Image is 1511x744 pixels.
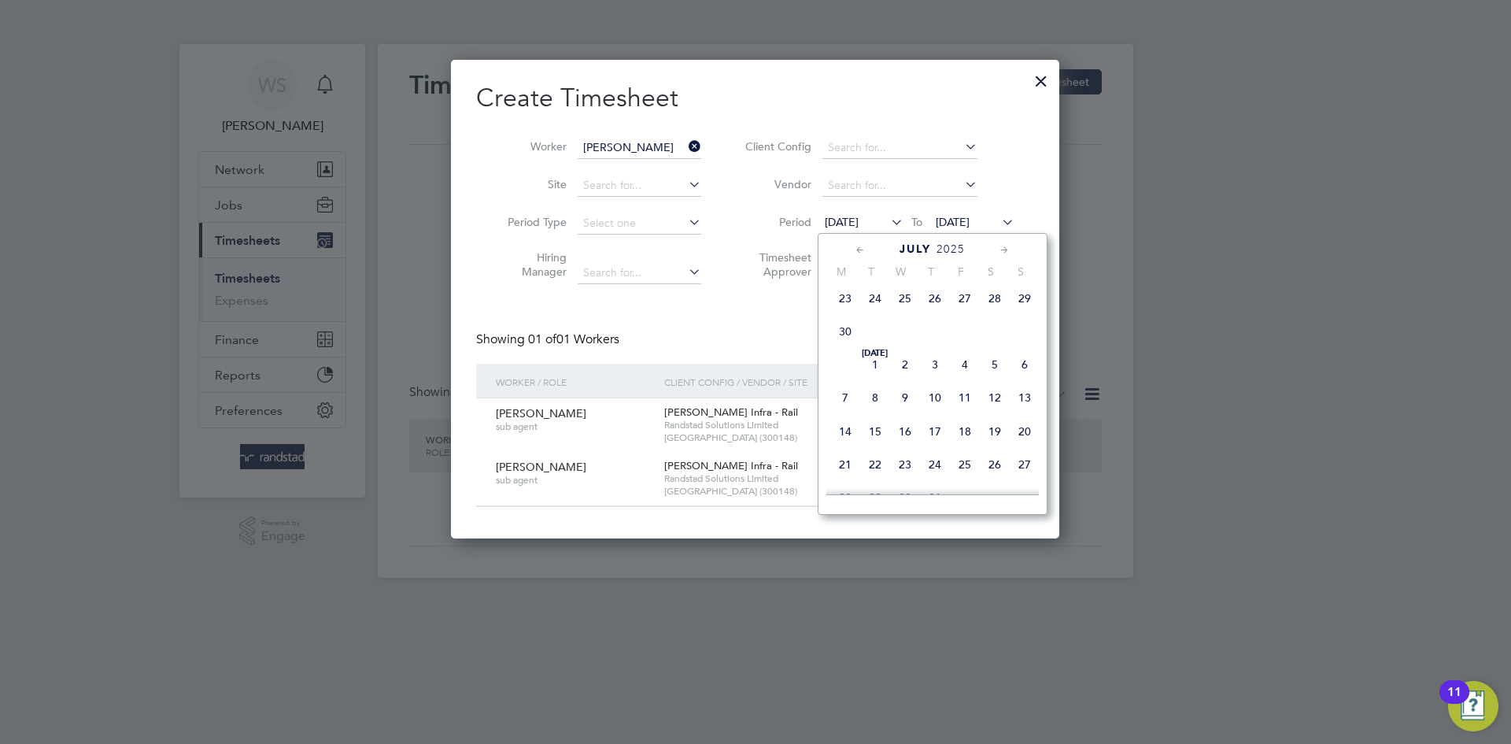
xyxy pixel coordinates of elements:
[950,450,980,479] span: 25
[890,350,920,379] span: 2
[890,483,920,513] span: 30
[860,383,890,413] span: 8
[664,485,909,498] span: [GEOGRAPHIC_DATA] (300148)
[980,383,1010,413] span: 12
[1010,450,1040,479] span: 27
[830,383,860,413] span: 7
[1447,692,1461,713] div: 11
[920,483,950,513] span: 31
[860,283,890,313] span: 24
[950,350,980,379] span: 4
[1006,265,1036,279] span: S
[920,283,950,313] span: 26
[826,265,856,279] span: M
[496,139,567,154] label: Worker
[886,265,916,279] span: W
[946,265,976,279] span: F
[664,419,909,431] span: Randstad Solutions Limited
[856,265,886,279] span: T
[830,450,860,479] span: 21
[830,316,860,346] span: 30
[496,177,567,191] label: Site
[890,416,920,446] span: 16
[980,450,1010,479] span: 26
[860,350,890,357] span: [DATE]
[950,283,980,313] span: 27
[578,213,701,235] input: Select one
[492,364,660,400] div: Worker / Role
[476,82,1034,115] h2: Create Timesheet
[1448,681,1498,731] button: Open Resource Center, 11 new notifications
[578,137,701,159] input: Search for...
[830,283,860,313] span: 23
[936,215,970,229] span: [DATE]
[496,474,652,487] span: sub agent
[822,137,977,159] input: Search for...
[916,265,946,279] span: T
[664,472,909,485] span: Randstad Solutions Limited
[822,175,977,197] input: Search for...
[1010,350,1040,379] span: 6
[890,283,920,313] span: 25
[976,265,1006,279] span: S
[664,431,909,444] span: [GEOGRAPHIC_DATA] (300148)
[496,250,567,279] label: Hiring Manager
[1010,416,1040,446] span: 20
[920,450,950,479] span: 24
[920,416,950,446] span: 17
[660,364,913,400] div: Client Config / Vendor / Site
[528,331,556,347] span: 01 of
[980,283,1010,313] span: 28
[980,350,1010,379] span: 5
[496,420,652,433] span: sub agent
[476,331,623,348] div: Showing
[830,416,860,446] span: 14
[496,460,586,474] span: [PERSON_NAME]
[664,405,798,419] span: [PERSON_NAME] Infra - Rail
[496,215,567,229] label: Period Type
[741,215,811,229] label: Period
[890,383,920,413] span: 9
[950,416,980,446] span: 18
[937,242,965,256] span: 2025
[920,350,950,379] span: 3
[578,262,701,284] input: Search for...
[528,331,619,347] span: 01 Workers
[1010,283,1040,313] span: 29
[1010,383,1040,413] span: 13
[950,383,980,413] span: 11
[980,416,1010,446] span: 19
[860,350,890,379] span: 1
[907,212,927,232] span: To
[741,139,811,154] label: Client Config
[890,450,920,479] span: 23
[830,483,860,513] span: 28
[860,450,890,479] span: 22
[664,459,798,472] span: [PERSON_NAME] Infra - Rail
[741,177,811,191] label: Vendor
[860,483,890,513] span: 29
[825,215,859,229] span: [DATE]
[741,250,811,279] label: Timesheet Approver
[860,416,890,446] span: 15
[578,175,701,197] input: Search for...
[920,383,950,413] span: 10
[900,242,931,256] span: July
[496,406,586,420] span: [PERSON_NAME]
